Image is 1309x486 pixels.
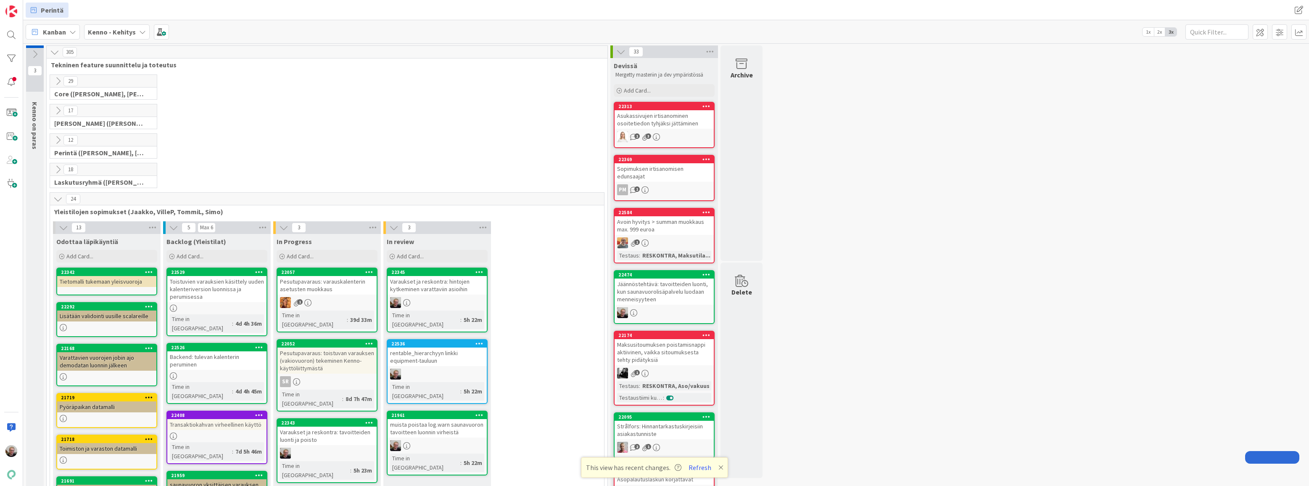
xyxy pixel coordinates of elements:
div: 22168Varattavien vuorojen jobin ajo demodatan luonnin jälkeen [57,345,156,371]
img: SL [617,131,628,142]
div: Archive [731,70,753,80]
span: Add Card... [66,252,93,260]
img: avatar [5,469,17,481]
span: Kenno on paras [31,102,39,149]
div: 22343Varaukset ja reskontra: tavoitteiden luonti ja poisto [277,419,377,445]
span: 2x [1154,28,1165,36]
div: 22474Jäännöstehtävä: tavoitteiden luonti, kun saunavuorolisäpalvelu luodaan menneisyyteen [615,271,714,305]
span: 33 [629,47,643,57]
div: Pesutupavaraus: varauskalenterin asetusten muokkaus [277,276,377,295]
div: BN [615,237,714,248]
div: 21719 [57,394,156,401]
span: : [342,394,343,404]
div: JH [388,369,487,380]
span: : [639,381,640,390]
span: : [460,387,462,396]
span: 305 [63,47,77,57]
div: 22342 [57,268,156,276]
div: 7d 5h 46m [233,447,264,456]
a: 22313Asukassivujen irtisanominen osoitetiedon tyhjäksi jättäminenSL [614,102,715,148]
a: 22584Avoin hyvitys > summan muokkaus max. 999 euroaBNTestaus:RESKONTRA, Maksutila... [614,208,715,263]
img: TL [280,297,291,308]
a: 22292Lisätään validointi uusille scalareille [56,302,157,337]
span: 1x [1143,28,1154,36]
div: 22057 [281,269,377,275]
div: Testaus [617,381,639,390]
div: Tietomalli tukemaan yleisvuoroja [57,276,156,287]
span: : [460,315,462,324]
span: : [350,466,351,475]
span: Odottaa läpikäyntiä [56,237,118,246]
div: SL [615,131,714,142]
span: This view has recent changes. [586,462,681,473]
div: 22536 [391,341,487,347]
span: 3 [28,66,42,76]
a: 22345Varaukset ja reskontra: hintojen kytkeminen varattaviin asioihinJHTime in [GEOGRAPHIC_DATA]:... [387,268,488,332]
div: 22345 [388,268,487,276]
div: 21718 [57,436,156,443]
img: BN [617,237,628,248]
div: Pesutupavaraus: toistuvan varauksen (vakiovuoron) tekeminen Kenno-käyttöliittymästä [277,348,377,374]
div: JH [277,448,377,459]
div: 4d 4h 45m [233,387,264,396]
div: 22095 [615,413,714,421]
span: Yleistilojen sopimukset (Jaakko, VilleP, TommiL, Simo) [54,207,594,216]
div: JH [615,307,714,318]
div: 22529Toistuvien varauksien käsittely uuden kalenteriversion luonnissa ja perumisessa [167,268,267,302]
span: 3 [402,223,416,233]
a: 22529Toistuvien varauksien käsittely uuden kalenteriversion luonnissa ja perumisessaTime in [GEOG... [166,268,267,336]
span: Core (Pasi, Jussi, JaakkoHä, Jyri, Leo, MikkoK, Väinö) [54,90,146,98]
div: 22052Pesutupavaraus: toistuvan varauksen (vakiovuoron) tekeminen Kenno-käyttöliittymästä [277,340,377,374]
div: Pyöräpaikan datamalli [57,401,156,412]
span: : [639,251,640,260]
div: Testaustiimi kurkkaa [617,393,663,402]
div: 21959 [167,472,267,479]
div: 22343 [277,419,377,427]
div: Strålfors: Hinnantarkastuskirjeisiin asiakastunniste [615,421,714,439]
div: 22313 [615,103,714,110]
div: Toimiston ja varaston datamalli [57,443,156,454]
div: 21959 [171,473,267,478]
div: Jäännöstehtävä: tavoitteiden luonti, kun saunavuorolisäpalvelu luodaan menneisyyteen [615,279,714,305]
div: Lisätään validointi uusille scalareille [57,311,156,321]
div: 21691 [57,477,156,485]
div: Time in [GEOGRAPHIC_DATA] [390,311,460,329]
span: 1 [646,444,651,449]
span: : [663,393,664,402]
div: 22095Strålfors: Hinnantarkastuskirjeisiin asiakastunniste [615,413,714,439]
div: 22526 [167,344,267,351]
div: 21961 [388,412,487,419]
div: SR [280,376,291,387]
div: RESKONTRA, Maksutila... [640,251,713,260]
a: 22526Backend: tulevan kalenterin peruminenTime in [GEOGRAPHIC_DATA]:4d 4h 45m [166,343,267,404]
div: rentable_hierarchyyn linkki equipment-tauluun [388,348,487,366]
a: 21718Toimiston ja varaston datamalli [56,435,157,470]
div: 22168 [57,345,156,352]
a: 22174Maksusitoumuksen poistamisnappi aktiivinen, vaikka sitoumuksesta tehty pidätyksiäKMTestaus:R... [614,331,715,406]
img: JH [617,307,628,318]
span: Tekninen feature suunnittelu ja toteutus [51,61,597,69]
div: 22408 [167,412,267,419]
div: RESKONTRA, Aso/vakuus [640,381,712,390]
div: 22057Pesutupavaraus: varauskalenterin asetusten muokkaus [277,268,377,295]
div: 39d 33m [348,315,374,324]
div: JH [388,297,487,308]
span: 1 [634,133,640,139]
div: 22174Maksusitoumuksen poistamisnappi aktiivinen, vaikka sitoumuksesta tehty pidätyksiä [615,332,714,365]
span: : [347,315,348,324]
div: HJ [615,442,714,453]
div: 21718 [61,436,156,442]
div: 22584 [615,209,714,216]
span: Add Card... [287,252,314,260]
span: 3x [1165,28,1177,36]
div: Asopalautuslaskun korjattavat [615,474,714,485]
span: 1 [634,239,640,245]
div: Max 6 [200,226,213,230]
button: Refresh [686,462,714,473]
div: 22474 [615,271,714,279]
span: : [232,319,233,328]
div: 22342 [61,269,156,275]
span: In Progress [277,237,312,246]
span: Add Card... [397,252,424,260]
b: Kenno - Kehitys [88,28,136,36]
